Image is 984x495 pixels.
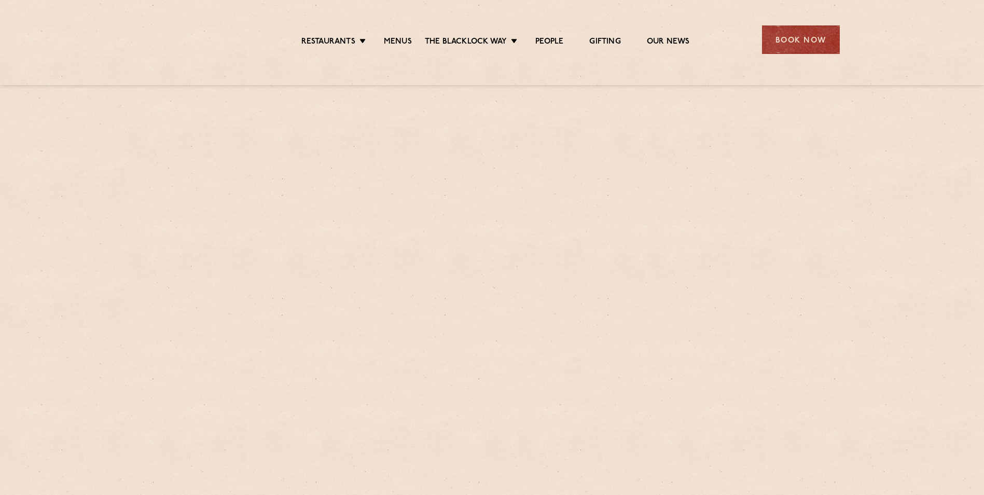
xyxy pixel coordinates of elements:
[301,37,355,48] a: Restaurants
[425,37,507,48] a: The Blacklock Way
[647,37,690,48] a: Our News
[762,25,840,54] div: Book Now
[145,10,234,70] img: svg%3E
[589,37,620,48] a: Gifting
[535,37,563,48] a: People
[384,37,412,48] a: Menus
